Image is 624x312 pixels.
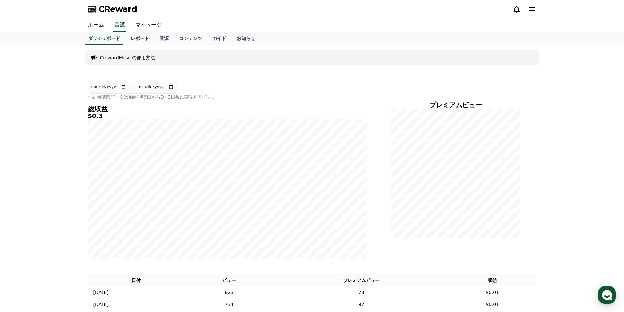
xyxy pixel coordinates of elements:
a: ホーム [83,18,109,32]
td: 73 [274,286,448,299]
a: コンテンツ [174,32,207,45]
th: 日付 [88,274,184,286]
th: ビュー [184,274,274,286]
p: ~ [130,83,135,91]
a: ダッシュボード [85,32,123,45]
a: 音源 [113,18,126,32]
h4: 総収益 [88,105,367,113]
a: Home [2,208,43,224]
th: プレミアムビュー [274,274,448,286]
th: 収益 [449,274,536,286]
a: CrewardMusicの使用方法 [100,54,155,61]
span: Settings [97,217,113,223]
span: Messages [54,218,74,223]
a: レポート [125,32,154,45]
span: CReward [99,4,137,14]
td: 97 [274,299,448,311]
a: CReward [88,4,137,14]
h4: プレミアムビュー [391,101,520,109]
h5: $0.3 [88,113,367,119]
a: ガイド [207,32,232,45]
p: [DATE] [93,301,109,308]
span: Home [17,217,28,223]
p: * 動画視聴データは動画視聴日からD+3日後に確認可能です。 [88,94,367,100]
a: 音源 [154,32,174,45]
p: [DATE] [93,289,109,296]
a: Settings [85,208,126,224]
a: マイページ [130,18,167,32]
a: お知らせ [232,32,260,45]
a: Messages [43,208,85,224]
td: $0.01 [449,286,536,299]
td: 823 [184,286,274,299]
td: $0.01 [449,299,536,311]
td: 734 [184,299,274,311]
